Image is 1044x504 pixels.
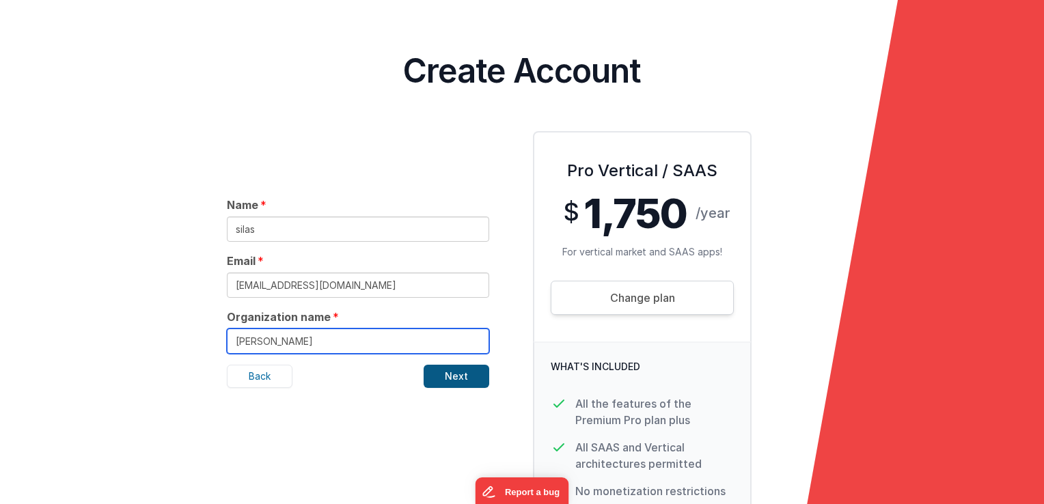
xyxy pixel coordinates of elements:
span: $ [564,198,579,225]
button: Next [424,365,489,388]
span: Email [227,253,256,269]
span: Organization name [227,309,331,325]
a: Change plan [551,281,734,315]
h3: Pro Vertical / SAAS [551,160,734,182]
h4: Create Account [11,55,1033,87]
p: All SAAS and Vertical architectures permitted [575,439,734,472]
button: Back [227,365,292,388]
span: /year [696,204,730,223]
p: No monetization restrictions [575,483,726,499]
p: For vertical market and SAAS apps! [551,244,734,259]
p: All the features of the Premium Pro plan plus [575,395,734,428]
span: 1,750 [583,193,687,234]
span: Name [227,197,258,213]
p: What's Included [551,359,734,374]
